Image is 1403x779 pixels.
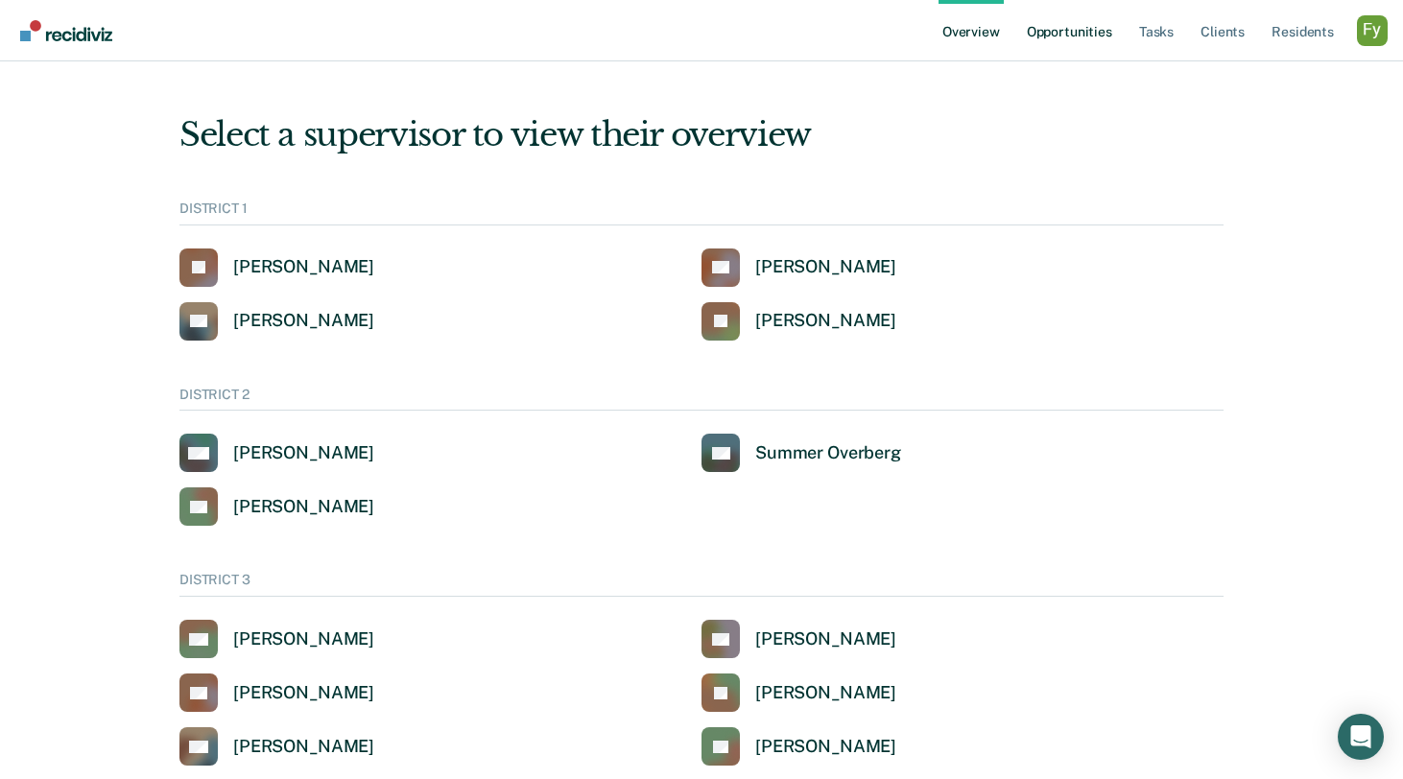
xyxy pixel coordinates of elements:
div: [PERSON_NAME] [233,736,374,758]
img: Recidiviz [20,20,112,41]
div: [PERSON_NAME] [233,496,374,518]
div: [PERSON_NAME] [233,256,374,278]
a: [PERSON_NAME] [701,727,896,766]
div: [PERSON_NAME] [233,442,374,464]
div: Open Intercom Messenger [1338,714,1384,760]
div: DISTRICT 3 [179,572,1224,597]
button: Profile dropdown button [1357,15,1388,46]
a: [PERSON_NAME] [179,302,374,341]
div: Select a supervisor to view their overview [179,115,1224,154]
div: DISTRICT 1 [179,201,1224,225]
div: DISTRICT 2 [179,387,1224,412]
div: [PERSON_NAME] [233,682,374,704]
a: [PERSON_NAME] [701,302,896,341]
a: [PERSON_NAME] [701,620,896,658]
a: [PERSON_NAME] [179,727,374,766]
div: [PERSON_NAME] [755,256,896,278]
div: [PERSON_NAME] [755,736,896,758]
div: [PERSON_NAME] [233,628,374,650]
div: [PERSON_NAME] [233,310,374,332]
a: [PERSON_NAME] [179,434,374,472]
a: [PERSON_NAME] [179,673,374,712]
a: [PERSON_NAME] [179,248,374,287]
div: [PERSON_NAME] [755,310,896,332]
div: Summer Overberg [755,442,901,464]
a: [PERSON_NAME] [701,673,896,712]
div: [PERSON_NAME] [755,682,896,704]
a: Summer Overberg [701,434,901,472]
a: [PERSON_NAME] [179,487,374,526]
div: [PERSON_NAME] [755,628,896,650]
a: [PERSON_NAME] [179,620,374,658]
a: [PERSON_NAME] [701,248,896,287]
